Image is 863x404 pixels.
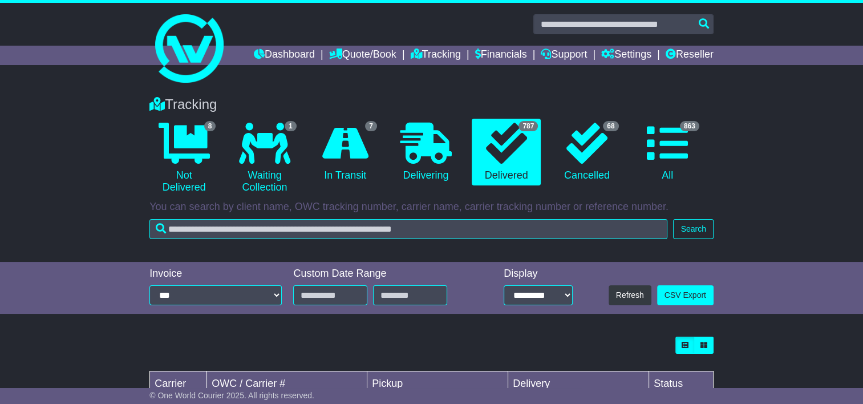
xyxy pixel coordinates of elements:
[603,121,618,131] span: 68
[254,46,315,65] a: Dashboard
[367,371,508,397] td: Pickup
[329,46,396,65] a: Quote/Book
[149,268,282,280] div: Invoice
[673,219,713,239] button: Search
[657,285,714,305] a: CSV Export
[552,119,621,186] a: 68 Cancelled
[149,201,714,213] p: You can search by client name, OWC tracking number, carrier name, carrier tracking number or refe...
[518,121,538,131] span: 787
[633,119,702,186] a: 863 All
[680,121,699,131] span: 863
[410,46,460,65] a: Tracking
[475,46,527,65] a: Financials
[293,268,473,280] div: Custom Date Range
[391,119,460,186] a: Delivering
[609,285,651,305] button: Refresh
[150,371,207,397] td: Carrier
[207,371,367,397] td: OWC / Carrier #
[230,119,299,198] a: 1 Waiting Collection
[204,121,216,131] span: 8
[504,268,573,280] div: Display
[508,371,649,397] td: Delivery
[649,371,714,397] td: Status
[285,121,297,131] span: 1
[472,119,541,186] a: 787 Delivered
[311,119,380,186] a: 7 In Transit
[541,46,587,65] a: Support
[601,46,651,65] a: Settings
[149,119,218,198] a: 8 Not Delivered
[365,121,377,131] span: 7
[144,96,719,113] div: Tracking
[149,391,314,400] span: © One World Courier 2025. All rights reserved.
[666,46,714,65] a: Reseller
